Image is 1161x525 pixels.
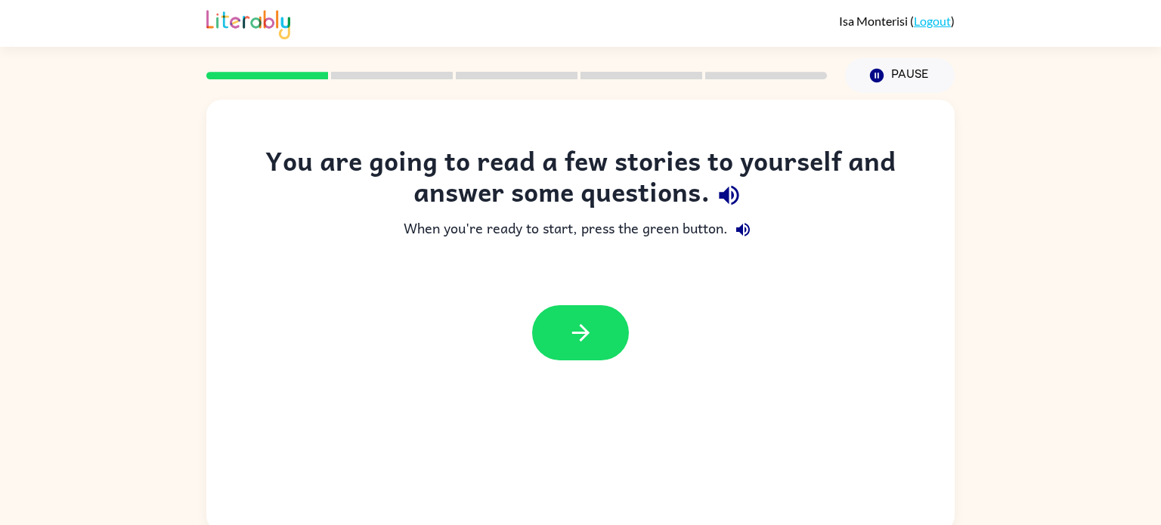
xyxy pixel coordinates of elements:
[206,6,290,39] img: Literably
[839,14,955,28] div: ( )
[237,145,924,215] div: You are going to read a few stories to yourself and answer some questions.
[845,58,955,93] button: Pause
[914,14,951,28] a: Logout
[237,215,924,245] div: When you're ready to start, press the green button.
[839,14,910,28] span: Isa Monterisi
